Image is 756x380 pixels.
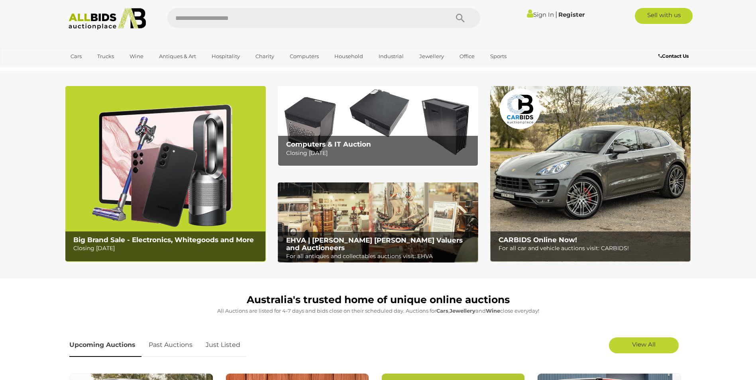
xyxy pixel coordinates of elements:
a: Antiques & Art [154,50,201,63]
p: Closing [DATE] [73,243,261,253]
a: Hospitality [206,50,245,63]
a: Contact Us [658,52,691,61]
img: CARBIDS Online Now! [490,86,691,262]
a: Cars [65,50,87,63]
a: Past Auctions [143,333,198,357]
img: Allbids.com.au [64,8,151,30]
b: Big Brand Sale - Electronics, Whitegoods and More [73,236,254,244]
b: Contact Us [658,53,689,59]
a: Jewellery [414,50,449,63]
b: CARBIDS Online Now! [499,236,577,244]
img: Big Brand Sale - Electronics, Whitegoods and More [65,86,266,262]
strong: Cars [436,308,448,314]
b: Computers & IT Auction [286,140,371,148]
a: Industrial [373,50,409,63]
a: Household [329,50,368,63]
a: [GEOGRAPHIC_DATA] [65,63,132,76]
strong: Wine [486,308,500,314]
button: Search [440,8,480,28]
a: View All [609,337,679,353]
a: Upcoming Auctions [69,333,141,357]
p: Closing [DATE] [286,148,474,158]
a: Sports [485,50,512,63]
p: All Auctions are listed for 4-7 days and bids close on their scheduled day. Auctions for , and cl... [69,306,687,315]
a: Computers & IT Auction Computers & IT Auction Closing [DATE] [278,86,478,166]
a: EHVA | Evans Hastings Valuers and Auctioneers EHVA | [PERSON_NAME] [PERSON_NAME] Valuers and Auct... [278,182,478,263]
a: Charity [250,50,279,63]
p: For all car and vehicle auctions visit: CARBIDS! [499,243,686,253]
a: Wine [124,50,149,63]
span: | [555,10,557,19]
a: Computers [285,50,324,63]
a: Sign In [527,11,554,18]
h1: Australia's trusted home of unique online auctions [69,294,687,306]
a: Register [558,11,585,18]
a: Office [454,50,480,63]
p: For all antiques and collectables auctions visit: EHVA [286,251,474,261]
img: Computers & IT Auction [278,86,478,166]
span: View All [632,341,656,348]
a: Big Brand Sale - Electronics, Whitegoods and More Big Brand Sale - Electronics, Whitegoods and Mo... [65,86,266,262]
a: Sell with us [635,8,693,24]
a: CARBIDS Online Now! CARBIDS Online Now! For all car and vehicle auctions visit: CARBIDS! [490,86,691,262]
a: Just Listed [200,333,246,357]
img: EHVA | Evans Hastings Valuers and Auctioneers [278,182,478,263]
strong: Jewellery [450,308,475,314]
b: EHVA | [PERSON_NAME] [PERSON_NAME] Valuers and Auctioneers [286,236,463,252]
a: Trucks [92,50,119,63]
